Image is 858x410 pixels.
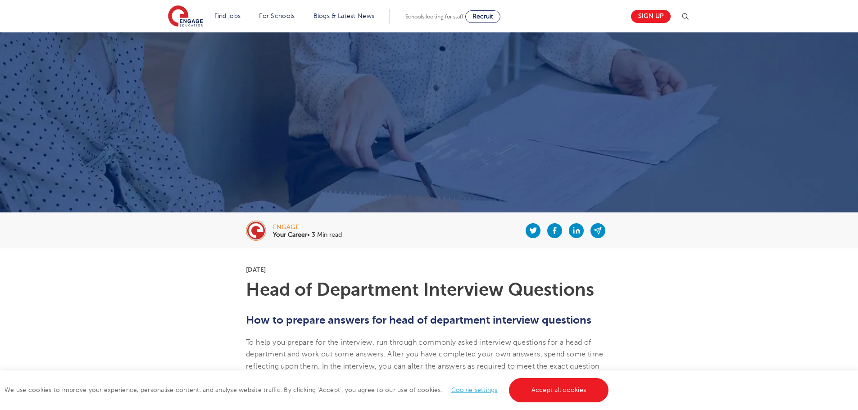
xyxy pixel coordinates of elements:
[246,281,612,299] h1: Head of Department Interview Questions
[246,314,591,326] span: How to prepare answers for head of department interview questions
[259,13,295,19] a: For Schools
[273,224,342,230] div: engage
[465,10,500,23] a: Recruit
[168,5,203,28] img: Engage Education
[246,338,603,382] span: To help you prepare for the interview, run through commonly asked interview questions for a head ...
[509,378,609,402] a: Accept all cookies
[472,13,493,20] span: Recruit
[214,13,241,19] a: Find jobs
[273,232,342,238] p: • 3 Min read
[246,266,612,273] p: [DATE]
[5,387,611,393] span: We use cookies to improve your experience, personalise content, and analyse website traffic. By c...
[313,13,375,19] a: Blogs & Latest News
[273,231,307,238] b: Your Career
[451,387,498,393] a: Cookie settings
[631,10,671,23] a: Sign up
[405,14,463,20] span: Schools looking for staff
